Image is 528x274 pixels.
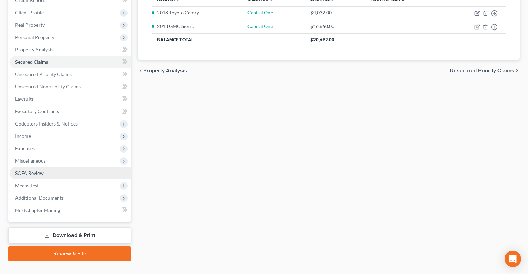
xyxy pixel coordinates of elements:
[15,145,35,151] span: Expenses
[138,68,187,73] button: chevron_left Property Analysis
[10,204,131,216] a: NextChapter Mailing
[310,37,334,43] span: $20,692.00
[15,158,46,164] span: Miscellaneous
[450,68,514,73] span: Unsecured Priority Claims
[15,34,54,40] span: Personal Property
[247,23,273,29] a: Capital One
[505,251,521,267] div: Open Intercom Messenger
[8,227,131,243] a: Download & Print
[15,195,64,201] span: Additional Documents
[15,170,44,176] span: SOFA Review
[514,68,520,73] i: chevron_right
[138,68,143,73] i: chevron_left
[15,84,81,90] span: Unsecured Nonpriority Claims
[15,182,39,188] span: Means Test
[15,47,53,52] span: Property Analysis
[15,96,34,102] span: Lawsuits
[15,22,45,28] span: Real Property
[10,68,131,81] a: Unsecured Priority Claims
[10,56,131,68] a: Secured Claims
[143,68,187,73] span: Property Analysis
[15,59,48,65] span: Secured Claims
[157,23,236,30] li: 2018 GMC Sierra
[247,10,273,15] a: Capital One
[310,9,359,16] div: $4,032.00
[10,81,131,93] a: Unsecured Nonpriority Claims
[10,167,131,179] a: SOFA Review
[157,9,236,16] li: 2018 Toyota Camry
[152,34,305,46] th: Balance Total
[10,93,131,105] a: Lawsuits
[15,207,60,213] span: NextChapter Mailing
[15,108,59,114] span: Executory Contracts
[8,246,131,261] a: Review & File
[15,121,78,127] span: Codebtors Insiders & Notices
[15,10,44,15] span: Client Profile
[310,23,359,30] div: $16,660.00
[10,44,131,56] a: Property Analysis
[15,133,31,139] span: Income
[10,105,131,118] a: Executory Contracts
[450,68,520,73] button: Unsecured Priority Claims chevron_right
[15,71,72,77] span: Unsecured Priority Claims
